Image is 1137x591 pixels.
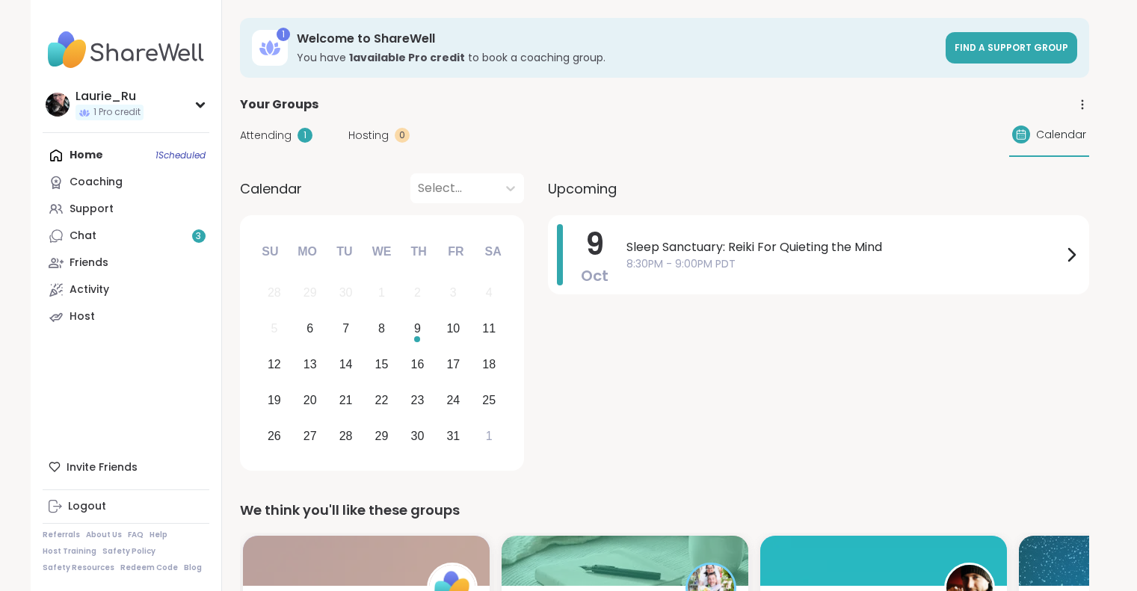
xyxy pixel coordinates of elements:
[43,303,209,330] a: Host
[294,384,326,416] div: Choose Monday, October 20th, 2025
[473,313,505,345] div: Choose Saturday, October 11th, 2025
[378,318,385,338] div: 8
[401,420,434,452] div: Choose Thursday, October 30th, 2025
[395,128,410,143] div: 0
[43,169,209,196] a: Coaching
[294,277,326,309] div: Not available Monday, September 29th, 2025
[70,175,123,190] div: Coaching
[303,354,317,374] div: 13
[240,179,302,199] span: Calendar
[70,256,108,270] div: Friends
[240,128,292,143] span: Attending
[366,420,398,452] div: Choose Wednesday, October 29th, 2025
[268,354,281,374] div: 12
[46,93,70,117] img: Laurie_Ru
[291,235,324,268] div: Mo
[366,277,398,309] div: Not available Wednesday, October 1st, 2025
[76,88,144,105] div: Laurie_Ru
[1036,127,1086,143] span: Calendar
[259,349,291,381] div: Choose Sunday, October 12th, 2025
[128,530,144,540] a: FAQ
[339,354,353,374] div: 14
[366,313,398,345] div: Choose Wednesday, October 8th, 2025
[414,282,421,303] div: 2
[306,318,313,338] div: 6
[43,250,209,276] a: Friends
[330,313,362,345] div: Choose Tuesday, October 7th, 2025
[440,235,472,268] div: Fr
[330,277,362,309] div: Not available Tuesday, September 30th, 2025
[946,32,1077,64] a: Find a support group
[437,313,469,345] div: Choose Friday, October 10th, 2025
[411,390,425,410] div: 23
[401,277,434,309] div: Not available Thursday, October 2nd, 2025
[68,499,106,514] div: Logout
[303,426,317,446] div: 27
[268,282,281,303] div: 28
[303,390,317,410] div: 20
[365,235,398,268] div: We
[482,390,496,410] div: 25
[102,546,155,557] a: Safety Policy
[297,31,937,47] h3: Welcome to ShareWell
[401,349,434,381] div: Choose Thursday, October 16th, 2025
[375,354,389,374] div: 15
[43,546,96,557] a: Host Training
[240,500,1089,521] div: We think you'll like these groups
[626,256,1062,272] span: 8:30PM - 9:00PM PDT
[93,106,141,119] span: 1 Pro credit
[43,454,209,480] div: Invite Friends
[349,50,465,65] b: 1 available Pro credit
[366,384,398,416] div: Choose Wednesday, October 22nd, 2025
[473,277,505,309] div: Not available Saturday, October 4th, 2025
[330,420,362,452] div: Choose Tuesday, October 28th, 2025
[581,265,608,286] span: Oct
[473,420,505,452] div: Choose Saturday, November 1st, 2025
[585,223,604,265] span: 9
[240,96,318,114] span: Your Groups
[196,230,201,243] span: 3
[437,277,469,309] div: Not available Friday, October 3rd, 2025
[366,349,398,381] div: Choose Wednesday, October 15th, 2025
[482,318,496,338] div: 11
[43,196,209,223] a: Support
[548,179,617,199] span: Upcoming
[437,384,469,416] div: Choose Friday, October 24th, 2025
[271,318,277,338] div: 5
[70,202,114,217] div: Support
[259,313,291,345] div: Not available Sunday, October 5th, 2025
[402,235,435,268] div: Th
[339,390,353,410] div: 21
[256,275,507,454] div: month 2025-10
[120,563,178,573] a: Redeem Code
[955,41,1068,54] span: Find a support group
[184,563,202,573] a: Blog
[473,384,505,416] div: Choose Saturday, October 25th, 2025
[375,426,389,446] div: 29
[70,282,109,297] div: Activity
[294,420,326,452] div: Choose Monday, October 27th, 2025
[375,390,389,410] div: 22
[268,426,281,446] div: 26
[446,318,460,338] div: 10
[150,530,167,540] a: Help
[277,28,290,41] div: 1
[43,493,209,520] a: Logout
[339,282,353,303] div: 30
[259,420,291,452] div: Choose Sunday, October 26th, 2025
[43,276,209,303] a: Activity
[43,530,80,540] a: Referrals
[476,235,509,268] div: Sa
[330,349,362,381] div: Choose Tuesday, October 14th, 2025
[43,223,209,250] a: Chat3
[70,229,96,244] div: Chat
[259,384,291,416] div: Choose Sunday, October 19th, 2025
[342,318,349,338] div: 7
[298,128,312,143] div: 1
[43,563,114,573] a: Safety Resources
[328,235,361,268] div: Tu
[486,282,493,303] div: 4
[446,426,460,446] div: 31
[450,282,457,303] div: 3
[253,235,286,268] div: Su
